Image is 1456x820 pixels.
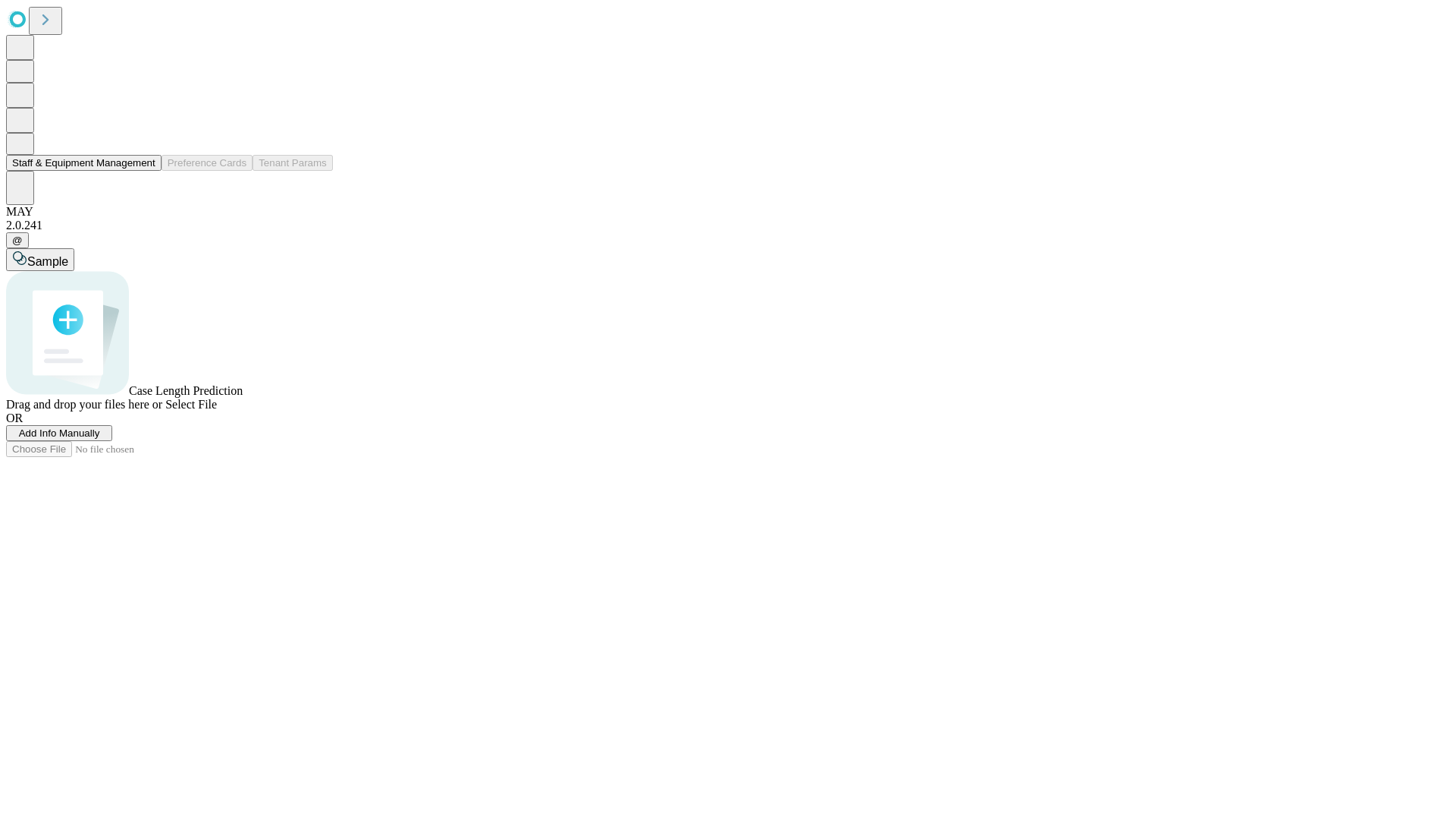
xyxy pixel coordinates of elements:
button: Tenant Params [253,155,333,171]
span: OR [6,412,23,424]
button: Staff & Equipment Management [6,155,162,171]
div: 2.0.241 [6,219,1450,232]
button: Preference Cards [162,155,253,171]
span: Select File [165,398,217,411]
div: MAY [6,205,1450,219]
span: Sample [27,255,68,268]
span: Add Info Manually [19,427,100,439]
span: @ [12,235,23,246]
button: Sample [6,248,74,271]
button: Add Info Manually [6,425,112,441]
span: Case Length Prediction [129,384,243,397]
button: @ [6,232,29,248]
span: Drag and drop your files here or [6,398,162,411]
